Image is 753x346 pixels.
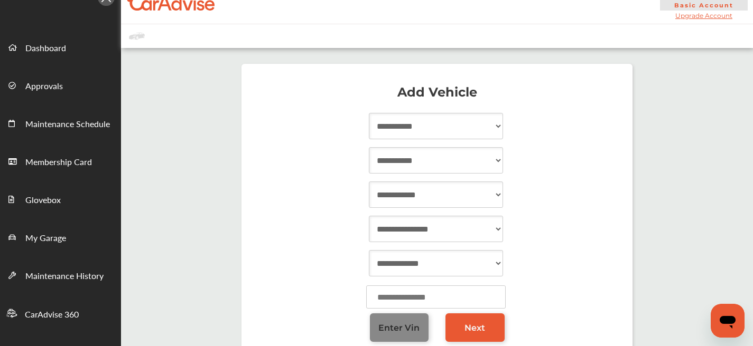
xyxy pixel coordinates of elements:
a: Membership Card [1,142,120,180]
a: Glovebox [1,180,120,218]
img: placeholder_car.fcab19be.svg [129,30,145,43]
span: Glovebox [25,194,61,207]
span: Dashboard [25,42,66,55]
span: Approvals [25,80,63,93]
span: CarAdvise 360 [25,308,79,322]
p: Add Vehicle [252,87,622,98]
a: Dashboard [1,28,120,66]
a: Next [445,313,505,342]
span: Upgrade Account [659,12,749,20]
span: Enter Vin [378,323,420,333]
span: My Garage [25,232,66,245]
a: Maintenance History [1,256,120,294]
a: Enter Vin [370,313,429,342]
a: Approvals [1,66,120,104]
span: Maintenance History [25,270,104,283]
span: Maintenance Schedule [25,118,110,131]
a: My Garage [1,218,120,256]
span: Membership Card [25,156,92,169]
a: Maintenance Schedule [1,104,120,142]
span: Next [464,323,485,333]
iframe: Button to launch messaging window [711,304,745,338]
